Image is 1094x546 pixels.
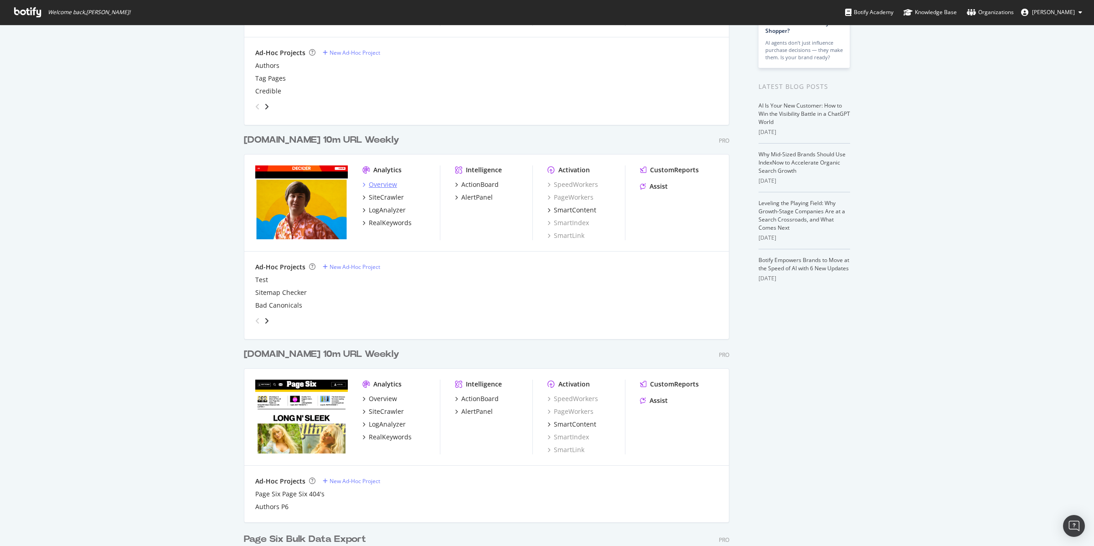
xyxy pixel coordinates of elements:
div: Intelligence [466,165,502,175]
a: Authors [255,61,279,70]
a: RealKeywords [362,433,412,442]
a: ActionBoard [455,394,499,403]
a: SmartLink [547,231,584,240]
div: RealKeywords [369,218,412,227]
a: New Ad-Hoc Project [323,49,380,57]
div: angle-left [252,314,263,328]
div: angle-left [252,99,263,114]
div: New Ad-Hoc Project [330,49,380,57]
a: What Happens When ChatGPT Is Your Holiday Shopper? [765,11,829,35]
a: [DOMAIN_NAME] 10m URL Weekly [244,134,403,147]
div: AlertPanel [461,193,493,202]
a: ActionBoard [455,180,499,189]
div: [DOMAIN_NAME] 10m URL Weekly [244,134,399,147]
div: SiteCrawler [369,407,404,416]
div: Open Intercom Messenger [1063,515,1085,537]
a: Tag Pages [255,74,286,83]
div: CustomReports [650,165,699,175]
div: Activation [558,380,590,389]
a: Overview [362,394,397,403]
a: Page Six Page Six 404's [255,489,325,499]
a: LogAnalyzer [362,206,406,215]
div: Ad-Hoc Projects [255,263,305,272]
div: SmartContent [554,420,596,429]
a: LogAnalyzer [362,420,406,429]
a: Authors P6 [255,502,289,511]
button: [PERSON_NAME] [1014,5,1089,20]
a: Assist [640,182,668,191]
a: [DOMAIN_NAME] 10m URL Weekly [244,348,403,361]
div: Organizations [967,8,1014,17]
div: [DATE] [759,274,850,283]
div: CustomReports [650,380,699,389]
a: PageWorkers [547,407,593,416]
div: Page Six Bulk Data Export [244,533,366,546]
div: New Ad-Hoc Project [330,477,380,485]
div: Overview [369,394,397,403]
a: CustomReports [640,165,699,175]
div: New Ad-Hoc Project [330,263,380,271]
div: LogAnalyzer [369,206,406,215]
a: SmartContent [547,420,596,429]
div: angle-right [263,316,270,325]
a: PageWorkers [547,193,593,202]
a: New Ad-Hoc Project [323,263,380,271]
a: SmartIndex [547,433,589,442]
a: CustomReports [640,380,699,389]
div: angle-right [263,102,270,111]
div: Ad-Hoc Projects [255,48,305,57]
a: AI Is Your New Customer: How to Win the Visibility Battle in a ChatGPT World [759,102,850,126]
img: www.Pagesix.com [255,380,348,453]
a: SmartIndex [547,218,589,227]
div: Assist [650,396,668,405]
a: Sitemap Checker [255,288,307,297]
a: Page Six Bulk Data Export [244,533,370,546]
a: Bad Canonicals [255,301,302,310]
div: [DATE] [759,177,850,185]
a: Leveling the Playing Field: Why Growth-Stage Companies Are at a Search Crossroads, and What Comes... [759,199,845,232]
a: SiteCrawler [362,193,404,202]
img: www.Decider.com [255,165,348,239]
a: Assist [640,396,668,405]
div: Credible [255,87,281,96]
a: AlertPanel [455,193,493,202]
div: [DOMAIN_NAME] 10m URL Weekly [244,348,399,361]
a: Overview [362,180,397,189]
div: Assist [650,182,668,191]
div: Overview [369,180,397,189]
span: Brendan O'Connell [1032,8,1075,16]
div: Pro [719,351,729,359]
div: Analytics [373,380,402,389]
div: Latest Blog Posts [759,82,850,92]
a: Botify Empowers Brands to Move at the Speed of AI with 6 New Updates [759,256,849,272]
div: AI agents don’t just influence purchase decisions — they make them. Is your brand ready? [765,39,843,61]
a: Test [255,275,268,284]
div: [DATE] [759,128,850,136]
a: New Ad-Hoc Project [323,477,380,485]
div: SmartContent [554,206,596,215]
div: Knowledge Base [903,8,957,17]
div: SiteCrawler [369,193,404,202]
div: Pro [719,536,729,544]
div: [DATE] [759,234,850,242]
a: SiteCrawler [362,407,404,416]
a: RealKeywords [362,218,412,227]
div: AlertPanel [461,407,493,416]
a: SpeedWorkers [547,180,598,189]
a: AlertPanel [455,407,493,416]
a: SmartLink [547,445,584,454]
